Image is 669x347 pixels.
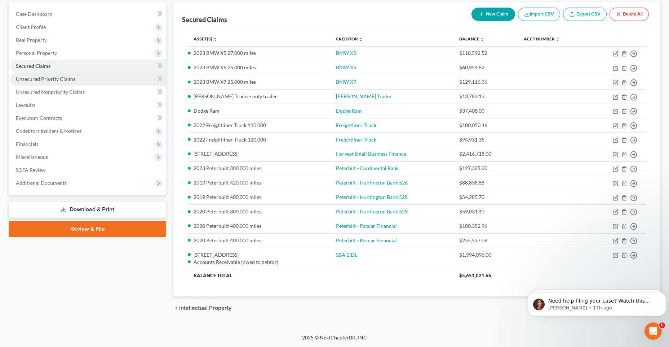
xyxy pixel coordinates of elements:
[480,37,484,42] i: unfold_more
[194,107,324,114] li: Dodge Ram
[336,237,397,243] a: Peterbilt - Paccar Financial
[659,322,665,328] span: 6
[16,37,47,43] span: Real Property
[644,322,662,340] iframe: Intercom live chat
[10,86,166,99] a: Unsecured Nonpriority Claims
[194,78,324,86] li: 2023 BMW X7 25,000 miles
[459,93,512,100] div: $13,783.13
[16,154,48,160] span: Miscellaneous
[459,251,512,259] div: $1,994,096.00
[173,305,179,311] i: chevron_left
[194,237,324,244] li: 2020 Peterbuilt 400,000 miles
[459,237,512,244] div: $255,537.08
[563,8,607,21] a: Export CSV
[16,50,57,56] span: Personal Property
[10,73,166,86] a: Unsecured Priority Claims
[555,37,560,42] i: unfold_more
[459,136,512,143] div: $94,931.35
[194,194,324,201] li: 2019 Peterbuilt 400,000 miles
[194,122,324,129] li: 2022 Freightliner Truck 110,000
[16,63,50,69] span: Secured Claims
[518,8,560,21] button: Import CSV
[459,150,512,157] div: $2,416,718.00
[459,179,512,186] div: $88,838.88
[459,122,512,129] div: $100,050.46
[16,89,85,95] span: Unsecured Nonpriority Claims
[129,334,540,347] div: 2025 © NextChapterBK, INC
[194,208,324,215] li: 2020 Peterbuilt 300,000 miles
[188,269,453,282] th: Balance Total
[336,179,408,186] a: Peterbilt - Huntington Bank 526
[23,28,132,34] p: Message from Katie, sent 17h ago
[336,93,392,99] a: [PERSON_NAME] Trailer
[10,8,166,21] a: Case Dashboard
[336,50,356,56] a: BMW X5
[194,179,324,186] li: 2019 Peterbuilt 420,000 miles
[213,37,217,42] i: unfold_more
[336,194,408,200] a: Peterbilt - Huntington Bank 528
[459,208,512,215] div: $59,031.40
[610,8,649,21] button: Delete All
[16,102,35,108] span: Lawsuits
[459,194,512,201] div: $54,285.70
[459,49,512,57] div: $118,592.52
[16,128,81,134] span: Codebtors Insiders & Notices
[194,93,324,100] li: [PERSON_NAME] Trailer- only trailer
[16,141,39,147] span: Financials
[9,221,166,237] a: Review & File
[10,60,166,73] a: Secured Claims
[182,15,227,24] div: Secured Claims
[173,305,231,311] button: chevron_left Intellectual Property
[16,76,75,82] span: Unsecured Priority Claims
[194,251,324,259] li: [STREET_ADDRESS]
[336,208,408,214] a: Peterbilt - Huntington Bank 529
[336,122,376,128] a: Freightliner Truck
[10,112,166,125] a: Executory Contracts
[471,8,515,21] button: New Claim
[16,180,67,186] span: Additional Documents
[23,21,127,62] span: Need help filing your case? Watch this video! Still need help? Here are two articles with instruc...
[194,222,324,230] li: 2020 Peterbuilt 400,000 miles
[459,273,491,278] span: $5,651,021.66
[336,108,362,114] a: Dodge Ram
[9,201,166,218] a: Download & Print
[16,115,62,121] span: Executory Contracts
[10,99,166,112] a: Lawsuits
[359,37,363,42] i: unfold_more
[194,49,324,57] li: 2023 BMW X5 27,000 miles
[336,223,397,229] a: Peterbilt - Paccar Financial
[10,164,166,177] a: SOFA Review
[459,64,512,71] div: $60,954.82
[336,252,357,258] a: SBA EIDL
[524,36,560,42] a: Acct Number unfold_more
[459,222,512,230] div: $100,352.96
[336,136,376,143] a: Freightliner Truck
[336,64,356,70] a: BMW X5
[336,151,406,157] a: Harvest Small Business Finance
[194,136,324,143] li: 2022 Freightliner Truck 120,000
[194,64,324,71] li: 2023 BMW X5 25,000 miles
[336,36,363,42] a: Creditor unfold_more
[459,36,484,42] a: Balance unfold_more
[459,78,512,86] div: $129,116.36
[194,165,324,172] li: 2023 Peterbuilt 300,000 miles
[179,305,231,311] span: Intellectual Property
[459,165,512,172] div: $127,325.00
[336,79,356,85] a: BMW X7
[16,167,46,173] span: SOFA Review
[16,24,46,30] span: Client Profile
[194,36,217,42] a: Asset(s) unfold_more
[194,259,324,266] li: Accounts Receivable (owed to debtor)
[459,107,512,114] div: $37,408.00
[525,277,669,328] iframe: Intercom notifications message
[336,165,399,171] a: Peterbilt - Continental Bank
[194,150,324,157] li: [STREET_ADDRESS]
[16,11,53,17] span: Case Dashboard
